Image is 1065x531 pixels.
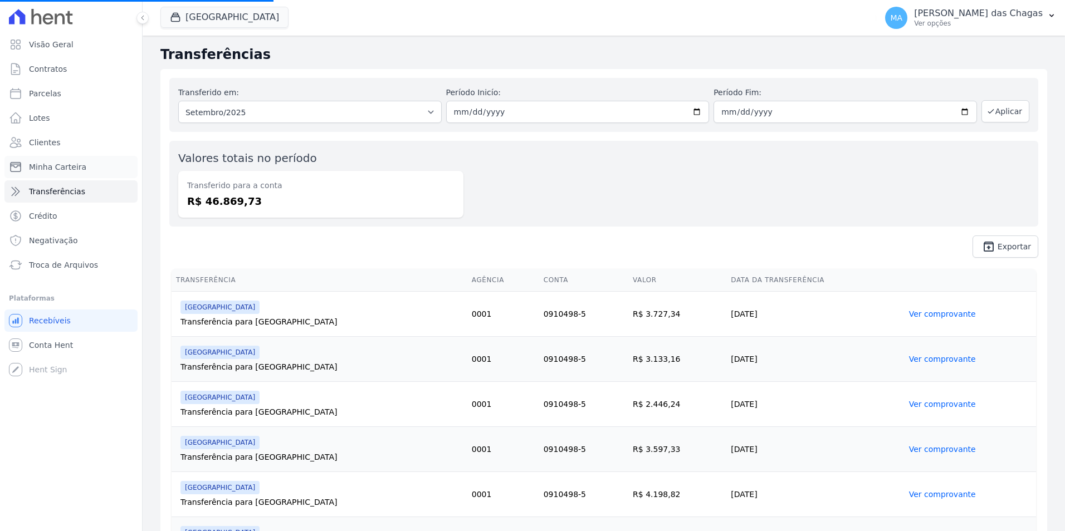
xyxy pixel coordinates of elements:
label: Valores totais no período [178,151,317,165]
a: Visão Geral [4,33,138,56]
p: [PERSON_NAME] das Chagas [914,8,1043,19]
span: Contratos [29,63,67,75]
a: Transferências [4,180,138,203]
a: Ver comprovante [909,445,976,454]
a: Ver comprovante [909,309,976,318]
dt: Transferido para a conta [187,180,455,191]
th: Valor [628,269,726,292]
td: 0001 [467,382,539,427]
a: Negativação [4,229,138,252]
div: Transferência para [GEOGRAPHIC_DATA] [180,316,463,327]
td: 0910498-5 [539,472,628,517]
td: R$ 3.597,33 [628,427,726,472]
td: R$ 4.198,82 [628,472,726,517]
span: [GEOGRAPHIC_DATA] [180,346,260,359]
td: [DATE] [726,427,904,472]
button: [GEOGRAPHIC_DATA] [160,7,289,28]
a: Conta Hent [4,334,138,356]
button: Aplicar [981,100,1029,122]
span: Crédito [29,210,57,222]
a: Recebíveis [4,309,138,332]
a: Minha Carteira [4,156,138,178]
th: Transferência [172,269,467,292]
td: 0910498-5 [539,292,628,337]
span: Lotes [29,112,50,124]
th: Conta [539,269,628,292]
p: Ver opções [914,19,1043,28]
td: [DATE] [726,292,904,337]
td: 0910498-5 [539,382,628,427]
a: Ver comprovante [909,400,976,409]
span: Troca de Arquivos [29,259,98,271]
div: Transferência para [GEOGRAPHIC_DATA] [180,361,463,372]
div: Transferência para [GEOGRAPHIC_DATA] [180,496,463,508]
span: Minha Carteira [29,161,86,173]
td: 0910498-5 [539,337,628,382]
th: Data da Transferência [726,269,904,292]
h2: Transferências [160,45,1047,65]
dd: R$ 46.869,73 [187,194,455,209]
a: Crédito [4,205,138,227]
span: Conta Hent [29,340,73,351]
span: [GEOGRAPHIC_DATA] [180,391,260,404]
a: Lotes [4,107,138,129]
i: unarchive [982,240,995,253]
td: 0001 [467,292,539,337]
div: Plataformas [9,292,133,305]
a: Ver comprovante [909,490,976,499]
a: Clientes [4,131,138,154]
span: [GEOGRAPHIC_DATA] [180,436,260,449]
span: Exportar [998,243,1031,250]
td: 0001 [467,472,539,517]
a: Ver comprovante [909,355,976,363]
td: [DATE] [726,382,904,427]
label: Período Inicío: [446,87,710,99]
td: R$ 3.133,16 [628,337,726,382]
a: Contratos [4,58,138,80]
span: Clientes [29,137,60,148]
span: Visão Geral [29,39,74,50]
td: R$ 3.727,34 [628,292,726,337]
td: 0910498-5 [539,427,628,472]
a: unarchive Exportar [973,235,1038,258]
span: MA [890,14,902,22]
span: [GEOGRAPHIC_DATA] [180,301,260,314]
td: [DATE] [726,337,904,382]
th: Agência [467,269,539,292]
button: MA [PERSON_NAME] das Chagas Ver opções [876,2,1065,33]
td: 0001 [467,337,539,382]
label: Transferido em: [178,88,239,97]
div: Transferência para [GEOGRAPHIC_DATA] [180,406,463,417]
span: [GEOGRAPHIC_DATA] [180,481,260,494]
span: Transferências [29,186,85,197]
span: Negativação [29,235,78,246]
span: Parcelas [29,88,61,99]
td: [DATE] [726,472,904,517]
div: Transferência para [GEOGRAPHIC_DATA] [180,451,463,463]
td: R$ 2.446,24 [628,382,726,427]
td: 0001 [467,427,539,472]
a: Troca de Arquivos [4,254,138,276]
a: Parcelas [4,82,138,105]
label: Período Fim: [714,87,977,99]
span: Recebíveis [29,315,71,326]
